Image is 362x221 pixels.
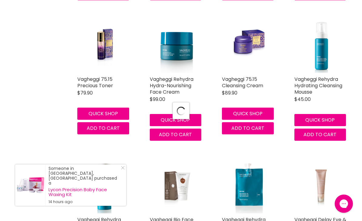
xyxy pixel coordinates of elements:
[159,131,192,138] span: Add to cart
[49,166,120,204] div: Someone in [GEOGRAPHIC_DATA], [GEOGRAPHIC_DATA] purchased a
[77,76,113,89] a: Vagheggi 75.15 Precious Toner
[231,125,264,132] span: Add to cart
[303,159,339,213] img: Vagheggi Delay Eye & Lip Contour Cream
[150,129,202,141] button: Add to cart
[222,19,276,73] a: Vagheggi 75.15 Cleansing Cream
[49,187,120,197] a: Lycon Precision Baby Face Waxing Kit
[77,89,93,96] span: $79.90
[49,199,120,204] small: 14 hours ago
[222,108,274,120] button: Quick shop
[303,131,337,138] span: Add to cart
[332,192,356,215] iframe: Gorgias live chat messenger
[119,166,125,172] a: Close Notification
[77,122,129,134] button: Add to cart
[159,159,195,213] img: Vagheggi Bio Face Scrub
[150,19,204,73] img: Vagheggi Rehydra Hydra-Nourishing Face Cream
[294,159,349,213] a: Vagheggi Delay Eye & Lip Contour Cream
[294,96,311,103] span: $45.00
[77,108,129,120] button: Quick shop
[87,125,120,132] span: Add to cart
[294,76,342,95] a: Vagheggi Rehydra Hydrating Cleansing Mousse
[77,159,132,213] img: Vagheggi Rehydra Hydrating Toner
[121,166,125,170] svg: Close Icon
[150,159,204,213] a: Vagheggi Bio Face Scrub
[77,159,132,213] a: Vagheggi Rehydra Hydrating Toner Vagheggi Rehydra Hydrating Toner
[294,129,346,141] button: Add to cart
[150,76,193,95] a: Vagheggi Rehydra Hydra-Nourishing Face Cream
[231,19,267,73] img: Vagheggi 75.15 Cleansing Cream
[77,19,132,73] a: Vagheggi 75.15 Precious Toner
[150,114,202,126] button: Quick shop
[222,159,276,213] img: Vagheggi Rehydra 100h Hydrating Face Cream - Refill Pouch
[222,76,263,89] a: Vagheggi 75.15 Cleansing Cream
[15,164,45,206] a: Visit product page
[86,19,122,73] img: Vagheggi 75.15 Precious Toner
[294,114,346,126] button: Quick shop
[150,96,165,103] span: $99.00
[222,89,237,96] span: $89.90
[222,122,274,134] button: Add to cart
[294,19,349,73] img: Vagheggi Rehydra Hydrating Cleansing Mousse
